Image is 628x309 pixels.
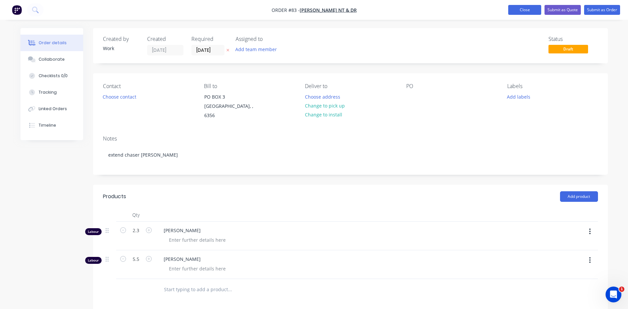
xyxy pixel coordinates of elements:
button: Change to pick up [301,101,348,110]
div: PO BOX 3[GEOGRAPHIC_DATA], , 6356 [199,92,265,120]
span: Order #83 - [272,7,300,13]
div: Created [147,36,183,42]
button: Linked Orders [20,101,83,117]
div: [GEOGRAPHIC_DATA], , 6356 [204,102,259,120]
div: Work [103,45,139,52]
button: Collaborate [20,51,83,68]
span: 1 [619,287,624,292]
img: Factory [12,5,22,15]
div: Deliver to [305,83,395,89]
iframe: Intercom live chat [606,287,621,302]
span: Draft [548,45,588,53]
div: Labour [85,257,102,264]
button: Choose address [301,92,344,101]
input: Start typing to add a product... [164,283,296,296]
div: Checklists 0/0 [39,73,68,79]
div: Status [548,36,598,42]
button: Choose contact [99,92,140,101]
div: Required [191,36,228,42]
span: [PERSON_NAME] [164,227,417,234]
button: Add product [560,191,598,202]
div: PO BOX 3 [204,92,259,102]
div: Bill to [204,83,294,89]
div: extend chaser [PERSON_NAME] [103,145,598,165]
div: Qty [116,208,156,222]
button: Submit as Order [584,5,620,15]
div: Created by [103,36,139,42]
div: Linked Orders [39,106,67,112]
button: Add team member [232,45,280,54]
div: Labels [507,83,598,89]
button: Change to install [301,110,346,119]
div: Products [103,193,126,201]
div: Tracking [39,89,57,95]
button: Order details [20,35,83,51]
button: Add team member [236,45,281,54]
div: Labour [85,228,102,235]
button: Tracking [20,84,83,101]
button: Timeline [20,117,83,134]
div: Notes [103,136,598,142]
button: Checklists 0/0 [20,68,83,84]
div: PO [406,83,497,89]
div: Order details [39,40,67,46]
a: [PERSON_NAME] NT & DR [300,7,357,13]
div: Assigned to [236,36,302,42]
div: Contact [103,83,193,89]
button: Close [508,5,541,15]
div: Timeline [39,122,56,128]
span: [PERSON_NAME] [164,256,417,263]
div: Collaborate [39,56,65,62]
button: Submit as Quote [545,5,581,15]
button: Add labels [504,92,534,101]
